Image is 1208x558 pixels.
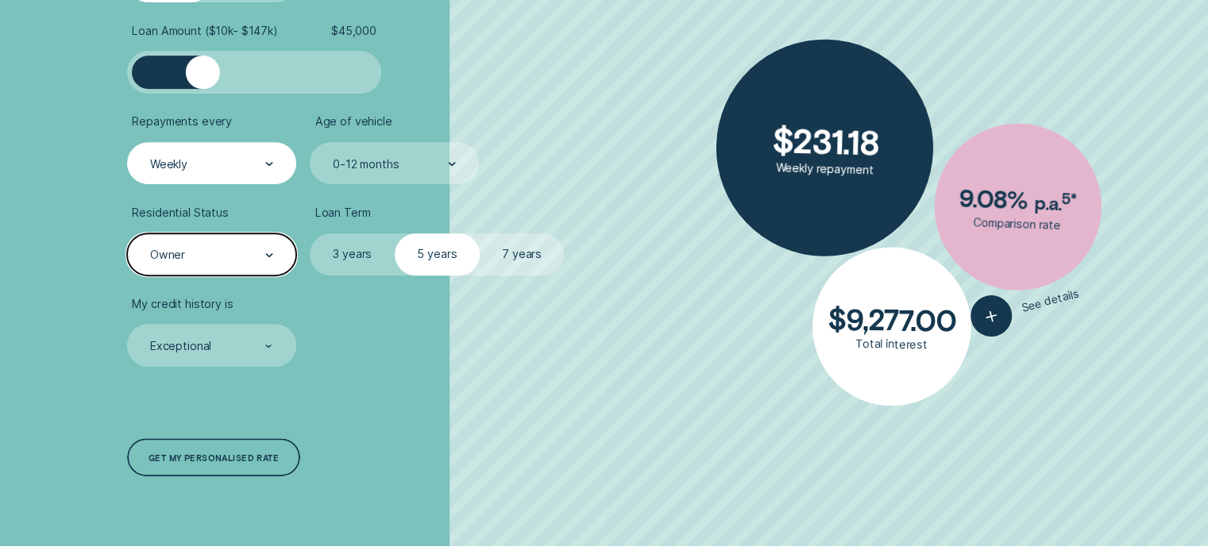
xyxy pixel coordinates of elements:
[132,24,277,38] span: Loan Amount ( $10k - $147k )
[132,206,228,220] span: Residential Status
[315,114,392,129] span: Age of vehicle
[967,273,1084,342] button: See details
[150,248,185,262] div: Owner
[132,297,233,311] span: My credit history is
[150,157,187,171] div: Weekly
[333,157,399,171] div: 0-12 months
[315,206,371,220] span: Loan Term
[331,24,376,38] span: $ 45,000
[395,233,480,275] label: 5 years
[127,438,300,476] a: Get my personalised rate
[150,339,211,353] div: Exceptional
[310,233,395,275] label: 3 years
[480,233,565,275] label: 7 years
[132,114,232,129] span: Repayments every
[1021,286,1081,314] span: See details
